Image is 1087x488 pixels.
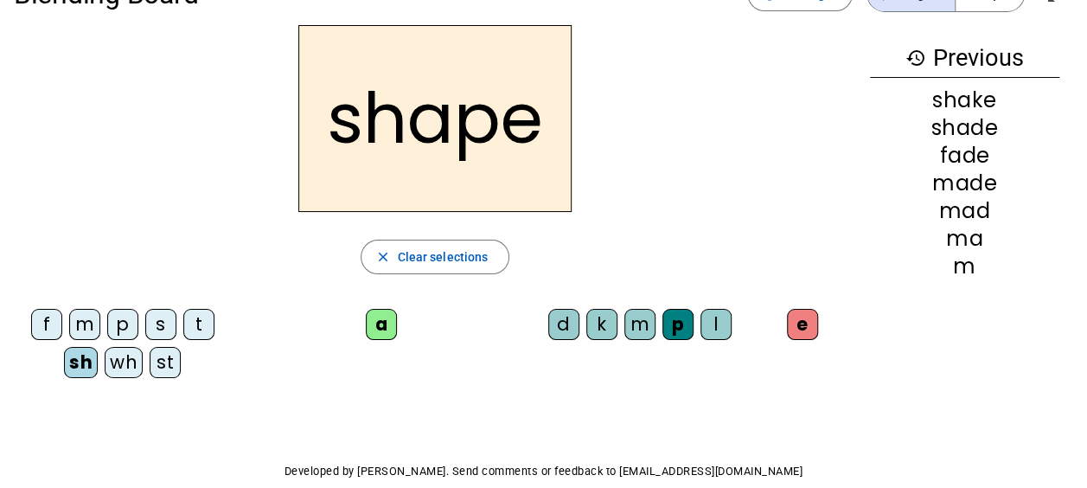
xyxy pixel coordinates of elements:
[64,347,98,378] div: sh
[700,309,732,340] div: l
[107,309,138,340] div: p
[870,256,1059,277] div: m
[870,90,1059,111] div: shake
[298,25,572,212] h2: shape
[870,173,1059,194] div: made
[787,309,818,340] div: e
[69,309,100,340] div: m
[14,461,1073,482] p: Developed by [PERSON_NAME]. Send comments or feedback to [EMAIL_ADDRESS][DOMAIN_NAME]
[624,309,655,340] div: m
[375,249,391,265] mat-icon: close
[548,309,579,340] div: d
[398,247,489,267] span: Clear selections
[586,309,617,340] div: k
[905,48,926,68] mat-icon: history
[870,201,1059,222] div: mad
[870,118,1059,138] div: shade
[870,145,1059,166] div: fade
[150,347,181,378] div: st
[105,347,143,378] div: wh
[870,228,1059,249] div: ma
[183,309,214,340] div: t
[366,309,397,340] div: a
[662,309,694,340] div: p
[870,39,1059,78] h3: Previous
[31,309,62,340] div: f
[361,240,510,274] button: Clear selections
[145,309,176,340] div: s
